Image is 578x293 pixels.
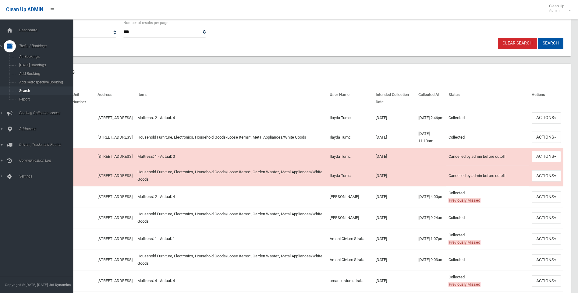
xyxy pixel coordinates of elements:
[446,165,529,186] td: Cancelled by admin before cutoff
[446,207,529,228] td: Collected
[95,88,135,109] th: Address
[98,278,133,283] a: [STREET_ADDRESS]
[135,88,327,109] th: Items
[532,275,561,287] button: Actions
[17,44,78,48] span: Tasks / Bookings
[135,207,327,228] td: Household Furniture, Electronics, Household Goods/Loose Items*, Garden Waste*, Metal Appliances/W...
[17,72,73,76] span: Add Booking
[135,165,327,186] td: Household Furniture, Electronics, Household Goods/Loose Items*, Garden Waste*, Metal Appliances/W...
[446,148,529,165] td: Cancelled by admin before cutoff
[135,186,327,207] td: Mattress: 2 - Actual: 4
[446,186,529,207] td: Collected
[17,127,78,131] span: Addresses
[416,88,446,109] th: Collected At
[446,88,529,109] th: Status
[5,283,48,287] span: Copyright © [DATE]-[DATE]
[135,228,327,249] td: Mattress: 1 - Actual: 1
[373,270,416,291] td: [DATE]
[449,240,480,245] span: Previously Missed
[49,283,71,287] strong: Jet Dynamics
[532,170,561,182] button: Actions
[135,127,327,148] td: Household Furniture, Electronics, Household Goods/Loose Items*, Metal Appliances/White Goods
[98,257,133,262] a: [STREET_ADDRESS]
[327,148,373,165] td: Ilayda Tumc
[327,109,373,127] td: Ilayda Tumc
[446,270,529,291] td: Collected
[446,249,529,270] td: Collected
[532,112,561,124] button: Actions
[416,186,446,207] td: [DATE] 4:00pm
[532,233,561,245] button: Actions
[17,63,73,67] span: [DATE] Bookings
[135,270,327,291] td: Mattress: 4 - Actual: 4
[123,19,168,26] label: Number of results per page
[135,148,327,165] td: Mattress: 1 - Actual: 0
[449,282,480,287] span: Previously Missed
[373,186,416,207] td: [DATE]
[373,228,416,249] td: [DATE]
[373,127,416,148] td: [DATE]
[98,115,133,120] a: [STREET_ADDRESS]
[17,111,78,115] span: Booking Collection Issues
[373,165,416,186] td: [DATE]
[538,38,563,49] button: Search
[373,207,416,228] td: [DATE]
[17,143,78,147] span: Drivers, Trucks and Routes
[6,7,43,12] span: Clean Up ADMIN
[529,88,563,109] th: Actions
[327,165,373,186] td: Ilayda Tumc
[373,249,416,270] td: [DATE]
[546,4,570,13] span: Clean Up
[532,151,561,162] button: Actions
[98,236,133,241] a: [STREET_ADDRESS]
[532,132,561,143] button: Actions
[327,228,373,249] td: Amani Civium Strata
[373,88,416,109] th: Intended Collection Date
[17,55,73,59] span: All Bookings
[416,228,446,249] td: [DATE] 1:07pm
[532,254,561,266] button: Actions
[17,97,73,101] span: Report
[498,38,537,49] a: Clear Search
[532,191,561,203] button: Actions
[416,249,446,270] td: [DATE] 9:03am
[17,28,78,32] span: Dashboard
[327,88,373,109] th: User Name
[549,8,564,13] small: Admin
[98,135,133,139] a: [STREET_ADDRESS]
[135,109,327,127] td: Mattress: 2 - Actual: 4
[373,109,416,127] td: [DATE]
[446,127,529,148] td: Collected
[416,207,446,228] td: [DATE] 9:24am
[327,127,373,148] td: Ilayda Tumc
[416,109,446,127] td: [DATE] 2:46pm
[416,127,446,148] td: [DATE] 11:10am
[327,270,373,291] td: amani civium strata
[532,212,561,224] button: Actions
[98,194,133,199] a: [STREET_ADDRESS]
[327,249,373,270] td: Amani Civium Strata
[373,148,416,165] td: [DATE]
[98,154,133,159] a: [STREET_ADDRESS]
[17,80,73,84] span: Add Retrospective Booking
[327,207,373,228] td: [PERSON_NAME]
[135,249,327,270] td: Household Furniture, Electronics, Household Goods/Loose Items*, Garden Waste*, Metal Appliances/W...
[17,174,78,178] span: Settings
[70,88,95,109] th: Unit Number
[446,109,529,127] td: Collected
[449,198,480,203] span: Previously Missed
[17,158,78,163] span: Communication Log
[98,173,133,178] a: [STREET_ADDRESS]
[446,228,529,249] td: Collected
[17,89,73,93] span: Search
[98,215,133,220] a: [STREET_ADDRESS]
[327,186,373,207] td: [PERSON_NAME]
